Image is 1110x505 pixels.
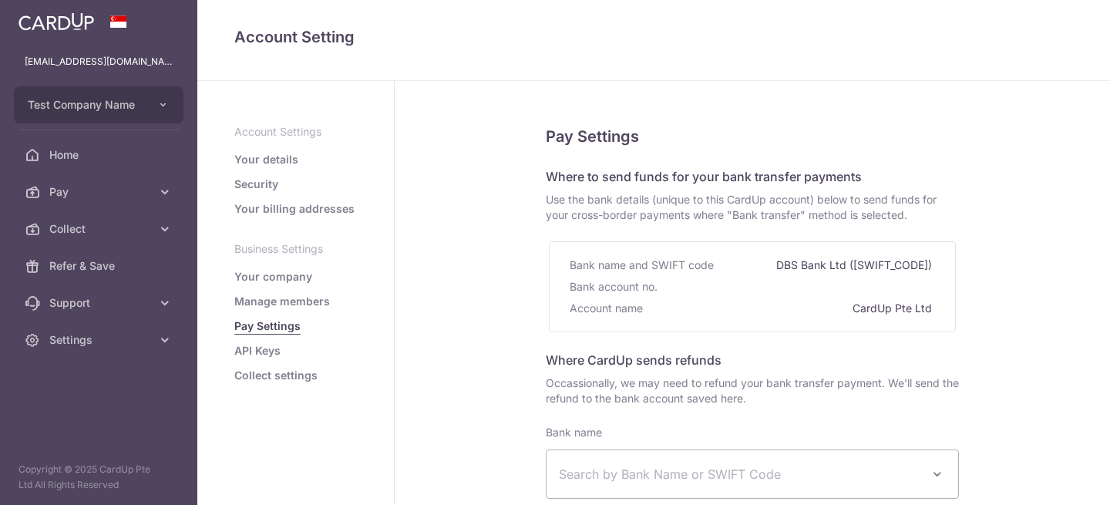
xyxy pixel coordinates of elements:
div: DBS Bank Ltd ([SWIFT_CODE]) [776,254,935,276]
a: Manage members [234,294,330,309]
iframe: Opens a widget where you can find more information [1011,459,1095,497]
span: Where CardUp sends refunds [546,352,721,368]
h5: Pay Settings [546,124,959,149]
a: Your billing addresses [234,201,355,217]
a: Collect settings [234,368,318,383]
img: CardUp [18,12,94,31]
span: Occassionally, we may need to refund your bank transfer payment. We’ll send the refund to the ban... [546,375,959,406]
span: Settings [49,332,151,348]
a: Your details [234,152,298,167]
p: [EMAIL_ADDRESS][DOMAIN_NAME] [25,54,173,69]
a: API Keys [234,343,281,359]
span: Pay [49,184,151,200]
a: Security [234,177,278,192]
label: Bank name [546,425,602,440]
div: Bank name and SWIFT code [570,254,717,276]
button: Test Company Name [14,86,183,123]
span: Refer & Save [49,258,151,274]
div: Account name [570,298,646,319]
span: Where to send funds for your bank transfer payments [546,169,862,184]
div: Bank account no. [570,276,661,298]
span: Search by Bank Name or SWIFT Code [559,465,921,483]
p: Account Settings [234,124,357,140]
div: CardUp Pte Ltd [853,298,935,319]
span: Use the bank details (unique to this CardUp account) below to send funds for your cross-border pa... [546,192,959,223]
span: Test Company Name [28,97,142,113]
p: Business Settings [234,241,357,257]
span: Collect [49,221,151,237]
span: Home [49,147,151,163]
a: Pay Settings [234,318,301,334]
span: Support [49,295,151,311]
a: Your company [234,269,312,284]
span: translation missing: en.refund_bank_accounts.show.title.account_setting [234,28,355,46]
